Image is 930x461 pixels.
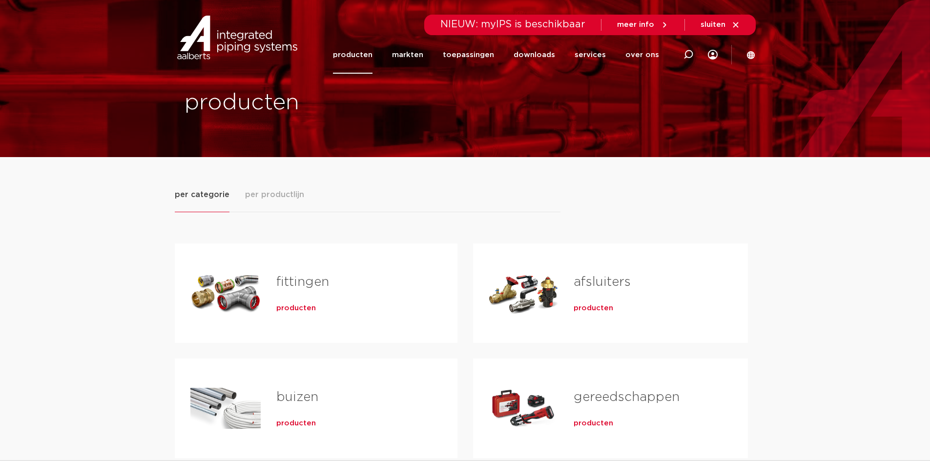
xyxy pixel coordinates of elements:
span: sluiten [701,21,725,28]
a: toepassingen [443,36,494,74]
a: afsluiters [574,276,631,288]
a: services [575,36,606,74]
a: sluiten [701,20,740,29]
a: producten [276,303,316,313]
span: NIEUW: myIPS is beschikbaar [440,20,585,29]
a: downloads [514,36,555,74]
a: markten [392,36,423,74]
span: per productlijn [245,189,304,200]
a: meer info [617,20,669,29]
a: producten [574,419,613,428]
a: producten [574,303,613,313]
span: per categorie [175,189,229,200]
a: fittingen [276,276,329,288]
a: producten [276,419,316,428]
nav: Menu [333,36,659,74]
a: over ons [625,36,659,74]
a: gereedschappen [574,391,680,403]
a: buizen [276,391,318,403]
span: meer info [617,21,654,28]
a: producten [333,36,372,74]
h1: producten [185,87,460,119]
